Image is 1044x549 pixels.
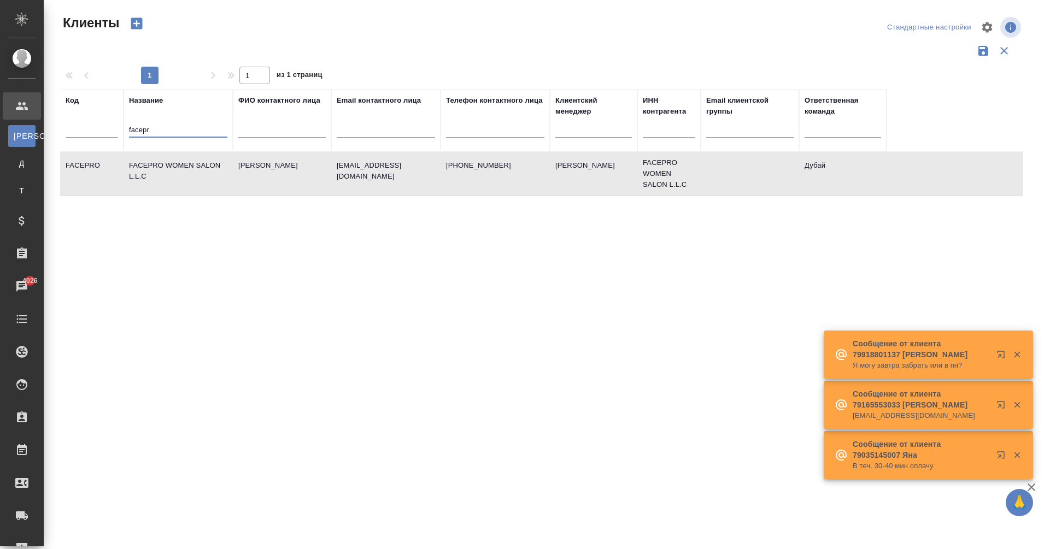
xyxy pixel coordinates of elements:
td: FACEPRO WOMEN SALON L.L.C [124,155,233,193]
span: Настроить таблицу [974,14,1000,40]
a: Д [8,152,36,174]
p: [EMAIL_ADDRESS][DOMAIN_NAME] [853,410,989,421]
p: [EMAIL_ADDRESS][DOMAIN_NAME] [337,160,435,182]
p: Сообщение от клиента 79918801137 [PERSON_NAME] [853,338,989,360]
p: Я могу завтра забрать или в пн? [853,360,989,371]
button: Закрыть [1006,450,1028,460]
a: 4026 [3,273,41,300]
button: Сохранить фильтры [973,40,994,61]
button: Открыть в новой вкладке [990,394,1016,420]
div: ИНН контрагента [643,95,695,117]
p: [PHONE_NUMBER] [446,160,544,171]
td: Дубай [799,155,887,193]
a: [PERSON_NAME] [8,125,36,147]
button: Закрыть [1006,400,1028,410]
button: Открыть в новой вкладке [990,444,1016,470]
button: Создать [124,14,150,33]
p: В теч. 30-40 мин оплачу [853,461,989,471]
button: Открыть в новой вкладке [990,344,1016,370]
p: Сообщение от клиента 79165553033 [PERSON_NAME] [853,388,989,410]
p: Сообщение от клиента 79035145007 Яна [853,439,989,461]
span: из 1 страниц [277,68,322,84]
span: Д [14,158,30,169]
span: [PERSON_NAME] [14,131,30,141]
td: [PERSON_NAME] [550,155,637,193]
span: Клиенты [60,14,119,32]
div: Телефон контактного лица [446,95,543,106]
td: FACEPRO WOMEN SALON L.L.C [637,152,701,196]
div: Клиентский менеджер [555,95,632,117]
div: Ответственная команда [805,95,881,117]
button: Сбросить фильтры [994,40,1014,61]
div: Email клиентской группы [706,95,794,117]
div: Email контактного лица [337,95,421,106]
div: Название [129,95,163,106]
button: Закрыть [1006,350,1028,359]
div: Код [66,95,79,106]
span: Посмотреть информацию [1000,17,1023,38]
div: ФИО контактного лица [238,95,320,106]
span: Т [14,185,30,196]
td: FACEPRO [60,155,124,193]
td: [PERSON_NAME] [233,155,331,193]
span: 4026 [16,275,44,286]
a: Т [8,180,36,202]
div: split button [884,19,974,36]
